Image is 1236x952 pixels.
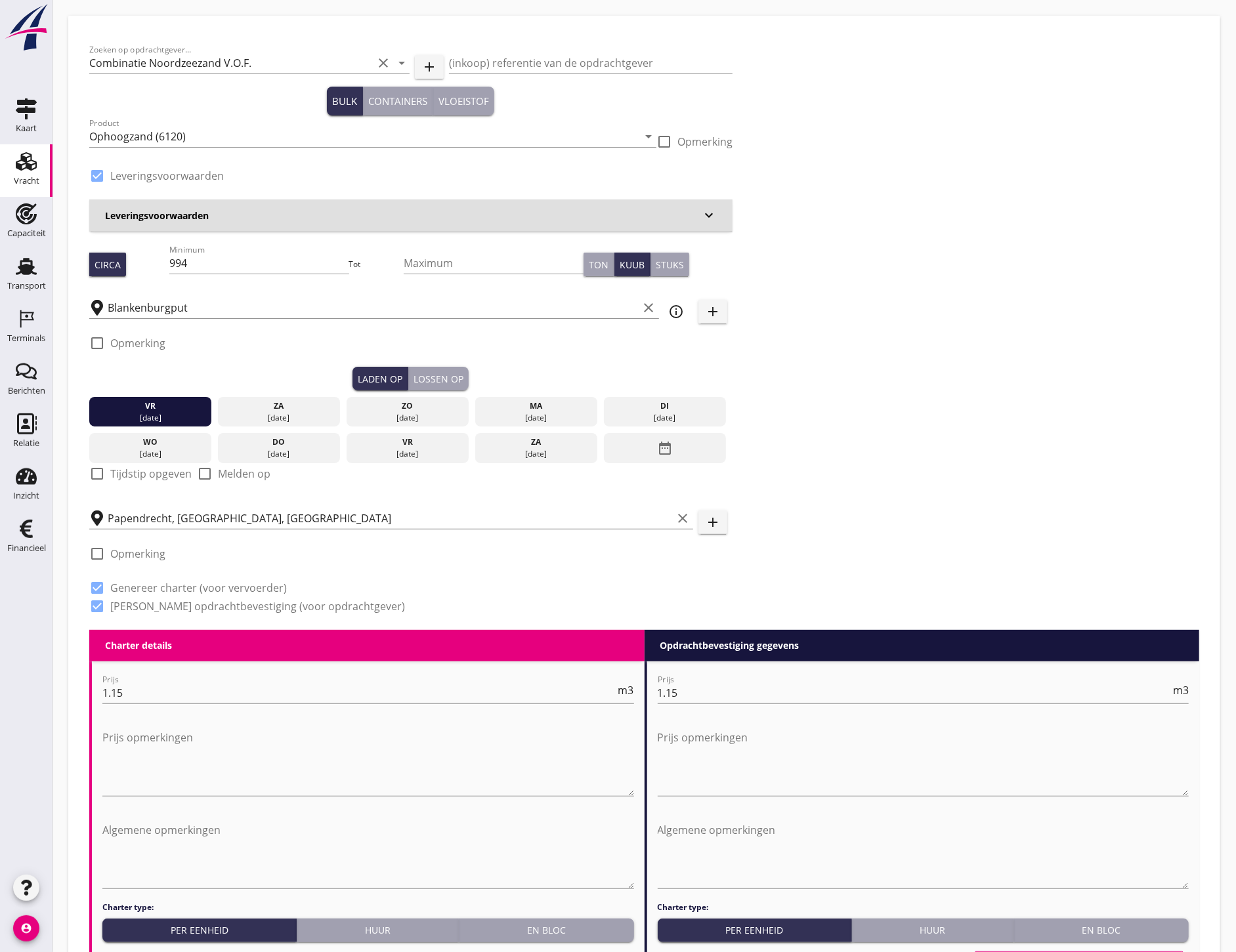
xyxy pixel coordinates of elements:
div: ma [479,400,595,412]
i: info_outline [668,304,684,320]
div: [DATE] [479,412,595,424]
label: Opmerking [677,135,733,148]
div: [DATE] [479,448,595,460]
i: arrow_drop_down [394,55,410,71]
div: Circa [95,258,121,272]
button: En bloc [459,919,633,942]
div: Vloeistof [438,94,489,109]
input: Laadplaats [108,297,638,318]
div: za [221,400,337,412]
div: Per eenheid [108,923,291,937]
div: Per eenheid [663,923,846,937]
div: [DATE] [93,448,209,460]
div: En bloc [1019,923,1183,937]
div: Berichten [8,386,45,395]
div: Tot [349,259,404,270]
div: En bloc [464,923,628,937]
div: Relatie [13,439,39,447]
div: Stuks [656,258,684,272]
div: vr [350,436,466,448]
span: m3 [1173,685,1189,695]
i: date_range [657,436,673,460]
label: [PERSON_NAME] opdrachtbevestiging (voor opdrachtgever) [110,600,405,613]
div: Kuub [620,258,645,272]
div: za [479,436,595,448]
textarea: Algemene opmerkingen [102,819,634,888]
i: arrow_drop_down [641,129,656,144]
button: Vloeistof [433,87,494,115]
div: wo [93,436,209,448]
textarea: Algemene opmerkingen [658,819,1189,888]
h4: Charter type: [102,901,634,913]
label: Leveringsvoorwaarden [110,169,224,182]
button: Bulk [327,87,363,115]
div: zo [350,400,466,412]
textarea: Prijs opmerkingen [658,727,1189,796]
input: (inkoop) referentie van de opdrachtgever [449,52,733,73]
button: Containers [363,87,433,115]
button: Ton [584,253,614,276]
button: Circa [89,253,126,276]
label: Tijdstip opgeven [110,467,192,480]
div: [DATE] [93,412,209,424]
button: Lossen op [408,367,469,390]
i: add [705,304,721,320]
i: account_circle [13,915,39,942]
i: keyboard_arrow_down [701,207,717,223]
div: Vracht [14,176,39,185]
button: Per eenheid [102,919,297,942]
div: Capaciteit [7,229,46,238]
div: Kaart [16,124,37,133]
input: Losplaats [108,508,672,529]
div: [DATE] [350,448,466,460]
input: Minimum [169,253,349,274]
input: Maximum [404,253,584,274]
label: Opmerking [110,547,165,560]
label: Opmerking [110,337,165,350]
h3: Leveringsvoorwaarden [105,209,701,222]
div: [DATE] [221,412,337,424]
div: Ton [589,258,608,272]
input: Product [89,126,638,147]
div: [DATE] [350,412,466,424]
div: Terminals [7,334,45,342]
div: Inzicht [13,491,39,500]
div: Financieel [7,544,46,552]
img: logo-small.a267ee39.svg [3,3,50,52]
div: Laden op [358,372,402,386]
span: m3 [618,685,634,695]
div: Huur [302,923,453,937]
div: Lossen op [414,372,463,386]
div: [DATE] [221,448,337,460]
div: vr [93,400,209,412]
textarea: Prijs opmerkingen [102,727,634,796]
button: Huur [297,919,459,942]
div: [DATE] [607,412,723,424]
label: Genereer charter (voor vervoerder) [110,581,287,594]
i: clear [375,55,391,71]
div: do [221,436,337,448]
input: Prijs [102,682,616,703]
button: Kuub [614,253,650,276]
button: Per eenheid [658,919,852,942]
label: Melden op [218,467,270,480]
div: Containers [368,94,427,109]
button: Huur [852,919,1014,942]
button: Laden op [352,367,408,390]
input: Zoeken op opdrachtgever... [89,52,373,73]
div: Transport [7,281,46,290]
i: add [705,514,721,530]
i: clear [675,510,691,526]
i: clear [641,300,656,316]
button: En bloc [1014,919,1189,942]
button: Stuks [650,253,689,276]
div: Bulk [332,94,357,109]
input: Prijs [658,682,1171,703]
i: add [421,59,437,75]
div: di [607,400,723,412]
h4: Charter type: [658,901,1189,913]
div: Huur [857,923,1008,937]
